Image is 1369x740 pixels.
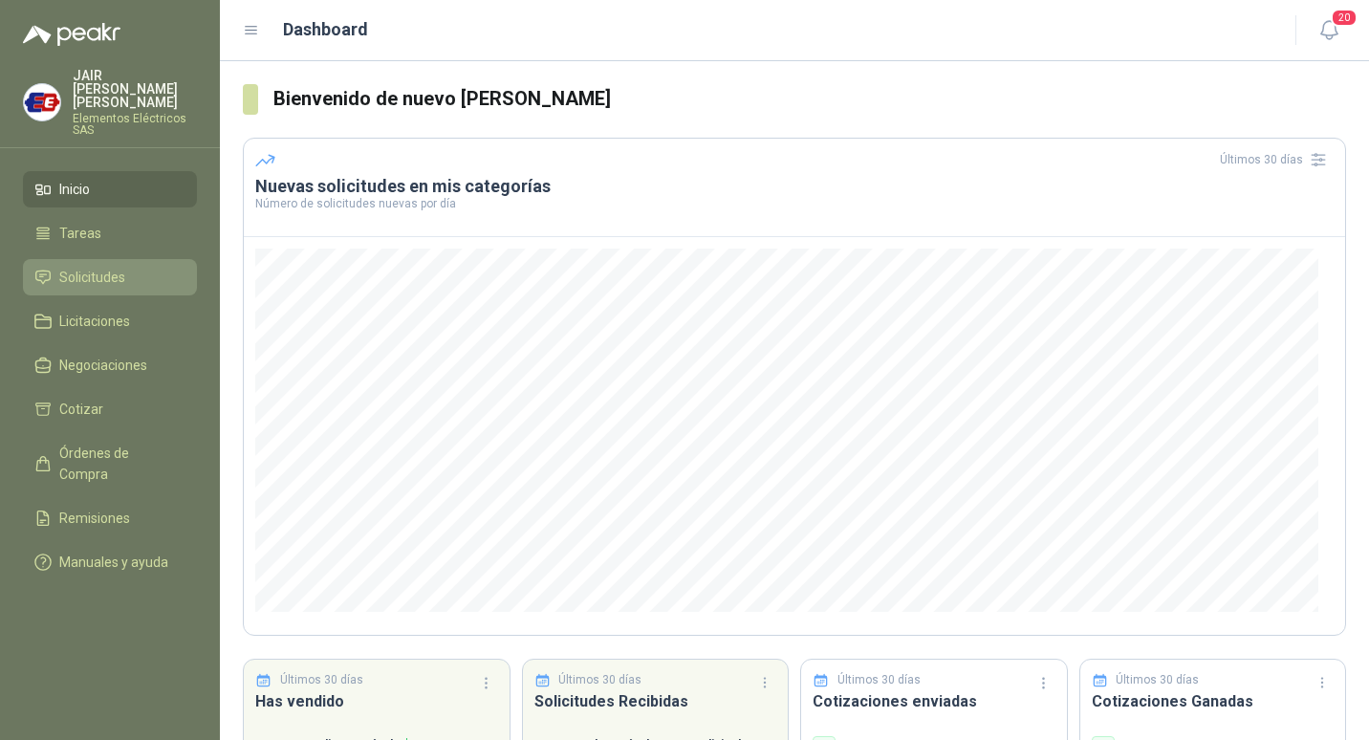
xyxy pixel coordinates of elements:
[837,671,921,689] p: Últimos 30 días
[23,23,120,46] img: Logo peakr
[59,355,147,376] span: Negociaciones
[59,399,103,420] span: Cotizar
[59,552,168,573] span: Manuales y ayuda
[1116,671,1199,689] p: Últimos 30 días
[23,215,197,251] a: Tareas
[1312,13,1346,48] button: 20
[23,347,197,383] a: Negociaciones
[59,311,130,332] span: Licitaciones
[255,175,1334,198] h3: Nuevas solicitudes en mis categorías
[23,259,197,295] a: Solicitudes
[255,689,498,713] h3: Has vendido
[280,671,363,689] p: Últimos 30 días
[255,198,1334,209] p: Número de solicitudes nuevas por día
[73,113,197,136] p: Elementos Eléctricos SAS
[23,391,197,427] a: Cotizar
[23,435,197,492] a: Órdenes de Compra
[59,508,130,529] span: Remisiones
[59,443,179,485] span: Órdenes de Compra
[273,84,1346,114] h3: Bienvenido de nuevo [PERSON_NAME]
[73,69,197,109] p: JAIR [PERSON_NAME] [PERSON_NAME]
[283,16,368,43] h1: Dashboard
[1331,9,1358,27] span: 20
[23,500,197,536] a: Remisiones
[59,223,101,244] span: Tareas
[558,671,641,689] p: Últimos 30 días
[24,84,60,120] img: Company Logo
[59,179,90,200] span: Inicio
[23,544,197,580] a: Manuales y ayuda
[1220,144,1334,175] div: Últimos 30 días
[23,171,197,207] a: Inicio
[23,303,197,339] a: Licitaciones
[813,689,1055,713] h3: Cotizaciones enviadas
[59,267,125,288] span: Solicitudes
[1092,689,1335,713] h3: Cotizaciones Ganadas
[534,689,777,713] h3: Solicitudes Recibidas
